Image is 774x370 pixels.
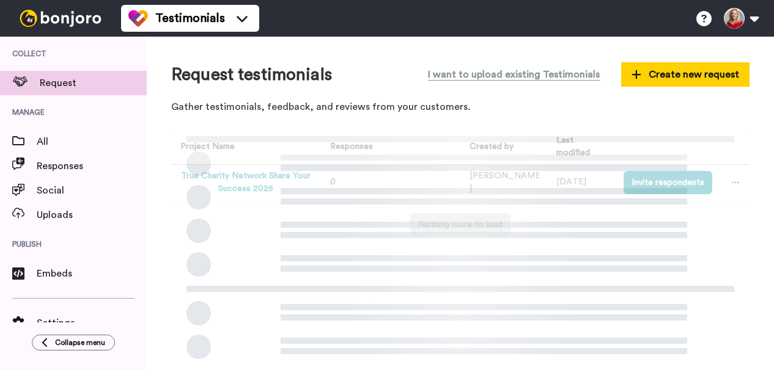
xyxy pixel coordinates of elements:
[410,213,510,236] button: Nothing more to load
[37,266,147,281] span: Embeds
[155,10,225,27] span: Testimonials
[547,164,614,200] td: [DATE]
[428,67,600,82] span: I want to upload existing Testimonials
[37,208,147,222] span: Uploads
[37,134,147,149] span: All
[180,170,311,195] button: True Charity Network Share Your Success 2025
[37,183,147,198] span: Social
[128,9,148,28] img: tm-color.svg
[37,159,147,173] span: Responses
[460,130,547,164] th: Created by
[632,67,739,82] span: Create new request
[325,142,373,151] span: Responses
[460,164,547,200] td: [PERSON_NAME]
[621,62,750,87] button: Create new request
[15,10,106,27] img: bj-logo-header-white.svg
[40,76,147,90] span: Request
[55,338,105,347] span: Collapse menu
[171,130,316,164] th: Project Name
[32,335,115,350] button: Collapse menu
[419,61,609,88] button: I want to upload existing Testimonials
[171,65,332,84] h1: Request testimonials
[330,178,336,186] span: 0
[547,130,614,164] th: Last modified
[624,171,712,194] button: Invite respondents
[37,316,147,330] span: Settings
[171,100,750,114] p: Gather testimonials, feedback, and reviews from your customers.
